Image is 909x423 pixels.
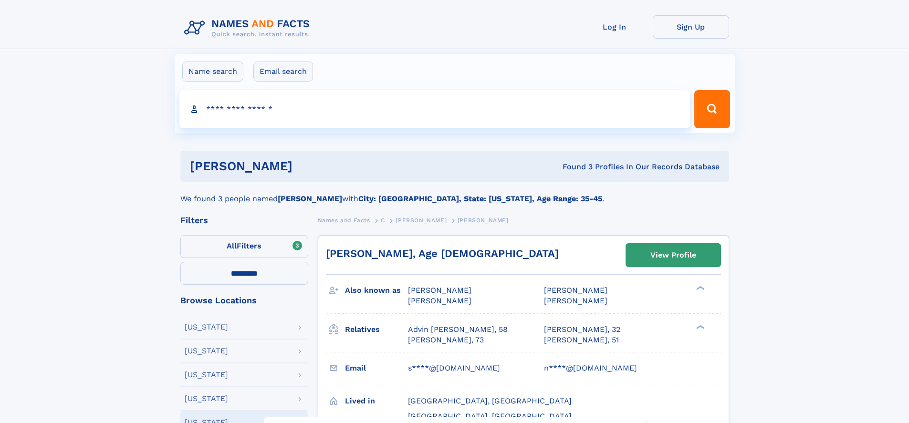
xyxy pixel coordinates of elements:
[694,324,705,330] div: ❯
[544,335,619,345] a: [PERSON_NAME], 51
[458,217,509,224] span: [PERSON_NAME]
[318,214,370,226] a: Names and Facts
[576,15,653,39] a: Log In
[694,90,730,128] button: Search Button
[381,214,385,226] a: C
[345,282,408,299] h3: Also known as
[190,160,428,172] h1: [PERSON_NAME]
[650,244,696,266] div: View Profile
[180,216,308,225] div: Filters
[345,321,408,338] h3: Relatives
[408,296,471,305] span: [PERSON_NAME]
[544,286,607,295] span: [PERSON_NAME]
[408,286,471,295] span: [PERSON_NAME]
[326,248,559,259] a: [PERSON_NAME], Age [DEMOGRAPHIC_DATA]
[358,194,602,203] b: City: [GEOGRAPHIC_DATA], State: [US_STATE], Age Range: 35-45
[408,324,508,335] a: Advin [PERSON_NAME], 58
[544,296,607,305] span: [PERSON_NAME]
[185,395,228,402] div: [US_STATE]
[179,90,690,128] input: search input
[345,393,408,409] h3: Lived in
[182,62,243,82] label: Name search
[180,296,308,305] div: Browse Locations
[253,62,313,82] label: Email search
[381,217,385,224] span: C
[180,15,318,41] img: Logo Names and Facts
[227,241,237,250] span: All
[653,15,729,39] a: Sign Up
[345,360,408,376] h3: Email
[180,182,729,205] div: We found 3 people named with .
[278,194,342,203] b: [PERSON_NAME]
[408,335,484,345] a: [PERSON_NAME], 73
[396,214,447,226] a: [PERSON_NAME]
[428,162,720,172] div: Found 3 Profiles In Our Records Database
[185,371,228,379] div: [US_STATE]
[408,412,572,421] span: [GEOGRAPHIC_DATA], [GEOGRAPHIC_DATA]
[408,396,572,405] span: [GEOGRAPHIC_DATA], [GEOGRAPHIC_DATA]
[626,244,721,267] a: View Profile
[544,324,620,335] a: [PERSON_NAME], 32
[185,323,228,331] div: [US_STATE]
[694,285,705,291] div: ❯
[185,347,228,355] div: [US_STATE]
[180,235,308,258] label: Filters
[396,217,447,224] span: [PERSON_NAME]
